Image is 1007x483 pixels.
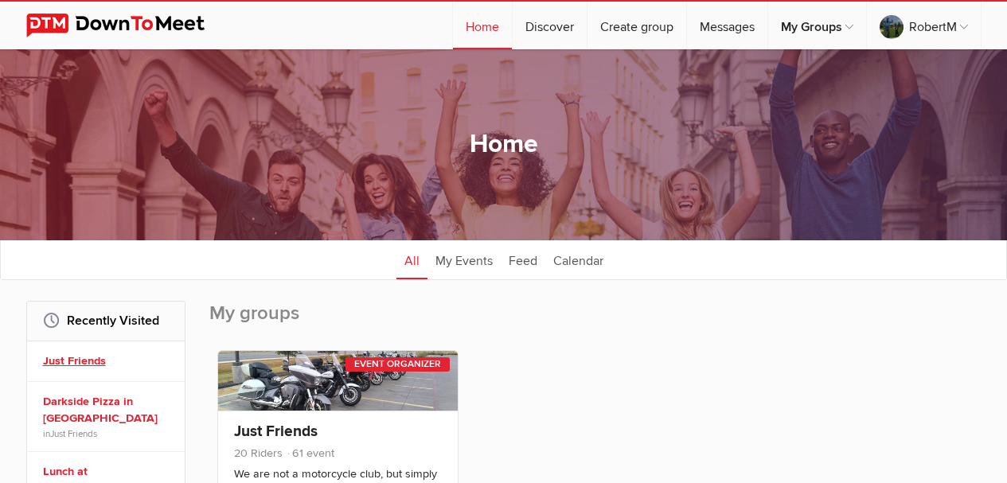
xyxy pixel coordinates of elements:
a: Calendar [545,240,611,279]
h2: Recently Visited [43,302,169,340]
a: Messages [687,2,767,49]
a: Darkside Pizza in [GEOGRAPHIC_DATA] [43,393,174,427]
h1: Home [470,128,538,162]
a: Create group [587,2,686,49]
a: Just Friends [43,353,174,370]
a: My Events [427,240,501,279]
div: Event Organizer [345,357,450,372]
a: My Groups [768,2,866,49]
a: Home [453,2,512,49]
a: Just Friends [50,428,97,439]
img: DownToMeet [26,14,229,37]
a: Discover [513,2,587,49]
span: 20 Riders [234,446,283,460]
span: in [43,427,174,440]
a: All [396,240,427,279]
h2: My groups [209,301,982,342]
a: RobertM [867,2,981,49]
a: Feed [501,240,545,279]
a: Just Friends [234,422,318,441]
span: 61 event [286,446,334,460]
